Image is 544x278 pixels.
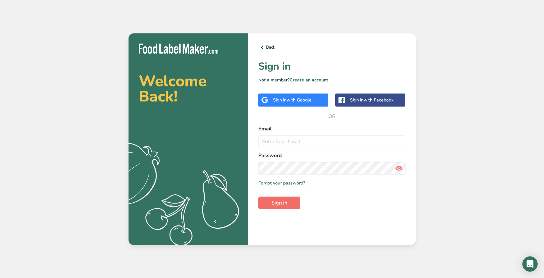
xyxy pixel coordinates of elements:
[364,97,394,103] span: with Facebook
[258,44,406,51] a: Back
[273,97,311,103] div: Sign in
[258,180,305,186] a: Forgot your password?
[289,77,328,83] a: Create an account
[258,125,406,133] label: Email
[139,44,218,54] img: Food Label Maker
[522,256,538,272] div: Open Intercom Messenger
[322,107,341,126] span: OR
[258,135,406,148] input: Enter Your Email
[287,97,311,103] span: with Google
[139,73,238,104] h2: Welcome Back!
[350,97,394,103] div: Sign in
[258,59,406,74] h1: Sign in
[258,152,406,159] label: Password
[258,197,300,209] button: Sign in
[258,77,406,83] p: Not a member?
[271,199,287,207] span: Sign in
